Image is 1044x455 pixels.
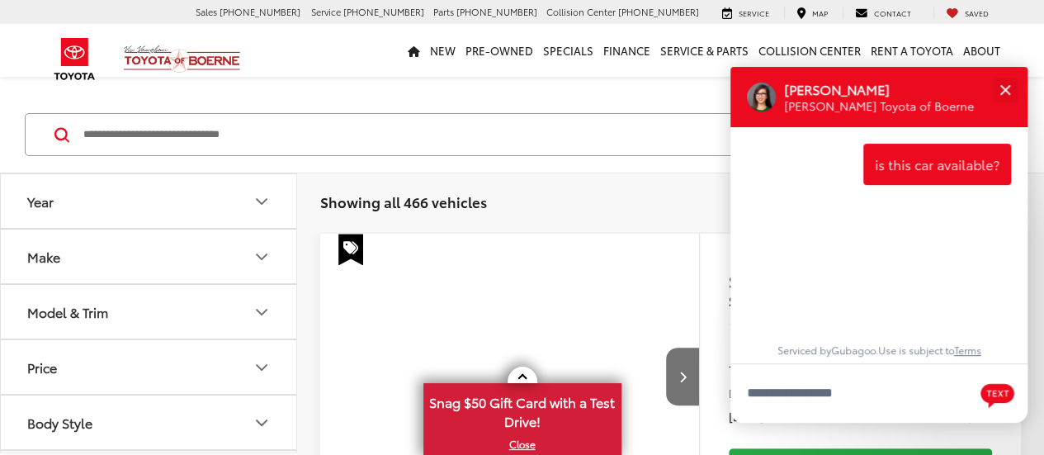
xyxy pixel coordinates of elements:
[252,302,272,322] div: Model & Trim
[27,304,108,320] div: Model & Trim
[598,24,655,77] a: Finance
[433,5,454,18] span: Parts
[320,192,487,211] span: Showing all 466 vehicles
[831,343,876,357] a: Gubagoo
[82,115,915,154] input: Search by Make, Model, or Keyword
[123,45,241,73] img: Vic Vaughan Toyota of Boerne
[729,408,795,424] span: [DATE] Price:
[252,247,272,267] div: Make
[958,24,1005,77] a: About
[655,24,753,77] a: Service & Parts: Opens in a new tab
[252,358,272,377] div: Price
[252,413,272,433] div: Body Style
[874,7,911,18] span: Contact
[739,7,769,18] span: Service
[461,24,538,77] a: Pre-Owned
[196,5,217,18] span: Sales
[1,174,298,228] button: YearYear
[933,7,1001,20] a: My Saved Vehicles
[730,363,1027,423] textarea: Type your message
[220,5,300,18] span: [PHONE_NUMBER]
[965,7,989,18] span: Saved
[343,5,424,18] span: [PHONE_NUMBER]
[456,5,537,18] span: [PHONE_NUMBER]
[747,344,1011,363] div: Serviced by . Use is subject to
[27,415,92,430] div: Body Style
[27,249,60,264] div: Make
[784,80,974,98] p: [PERSON_NAME]
[425,24,461,77] a: New
[710,7,782,20] a: Service
[538,24,598,77] a: Specials
[425,385,620,435] span: Snag $50 Gift Card with a Test Drive!
[27,359,57,375] div: Price
[338,234,363,265] span: Special
[252,192,272,211] div: Year
[27,193,54,209] div: Year
[1,285,298,339] button: Model & TrimModel & Trim
[863,144,1011,185] div: is this car available?
[403,24,425,77] a: Home
[546,5,616,18] span: Collision Center
[976,375,1019,412] button: Chat with SMS
[1,230,298,283] button: MakeMake
[784,7,840,20] a: Map
[980,382,1014,408] svg: Text
[666,348,699,405] button: Next image
[987,72,1023,107] button: Close
[729,291,782,310] span: SAVINGS
[729,385,821,401] span: Discount Amount:
[784,98,974,114] p: [PERSON_NAME] Toyota of Boerne
[729,268,861,293] span: $878
[954,343,981,357] a: Terms
[1,396,298,449] button: Body StyleBody Style
[843,7,924,20] a: Contact
[784,80,993,98] div: Operator Name
[747,83,776,111] div: Operator Image
[618,5,699,18] span: [PHONE_NUMBER]
[44,32,106,86] img: Toyota
[1,340,298,394] button: PricePrice
[753,24,866,77] a: Collision Center
[784,98,993,114] div: Operator Title
[812,7,828,18] span: Map
[729,362,758,378] span: TSRP:
[866,24,958,77] a: Rent a Toyota
[311,5,341,18] span: Service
